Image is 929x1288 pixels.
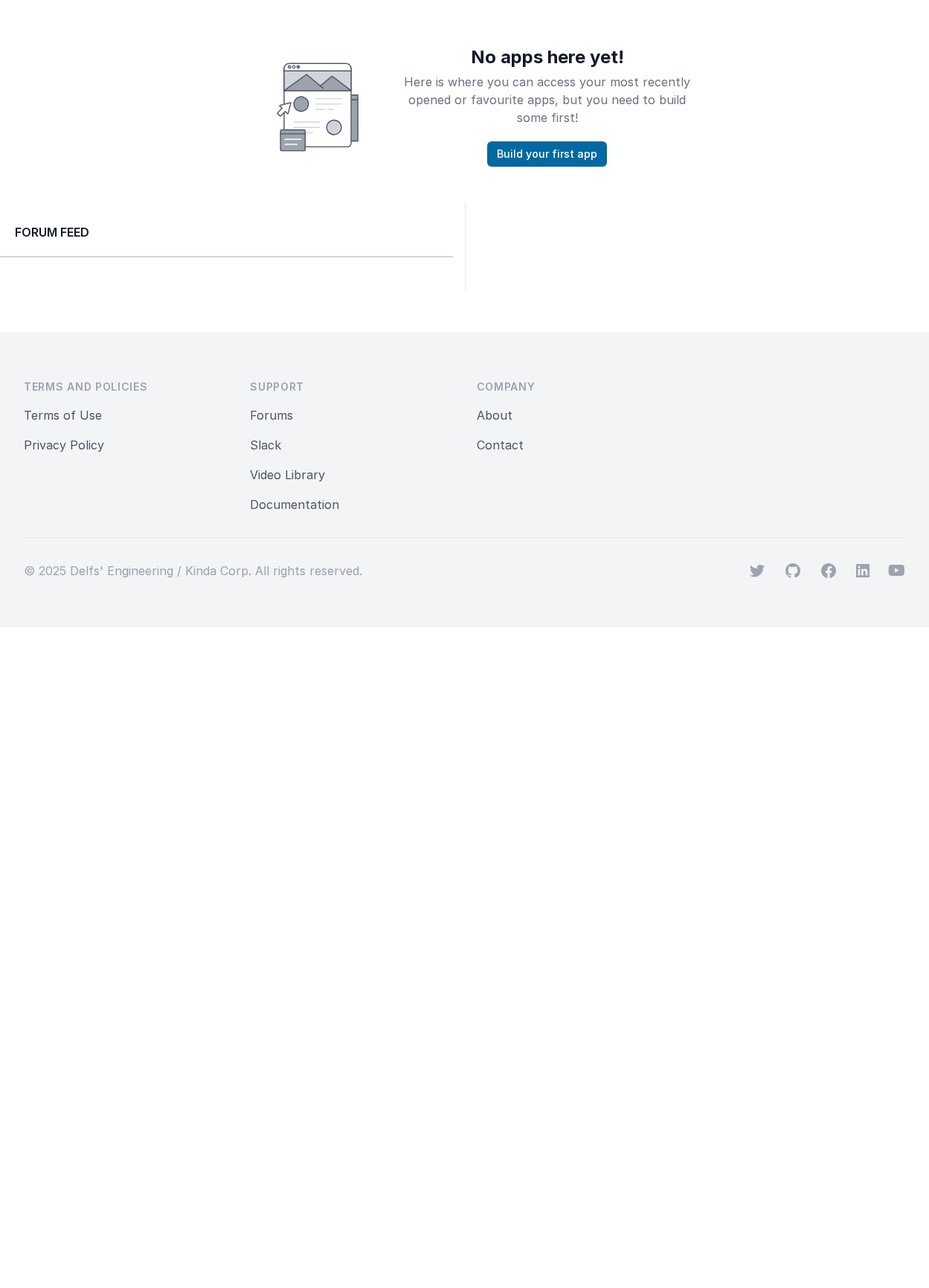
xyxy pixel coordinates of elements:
h3: Support [250,379,452,394]
button: Forums [250,406,293,424]
button: Contact [477,436,524,454]
button: About [477,406,512,424]
svg: viewBox="0 0 24 24" aria-hidden="true"> [855,563,870,578]
button: Slack [250,436,281,454]
a: Slack [250,438,281,452]
button: Build your first app [487,141,607,167]
h2: Forum Feed [15,223,438,241]
img: Smiley face [277,48,359,167]
a: About [477,408,512,423]
h3: Company [477,379,679,394]
h1: No apps here yet! [400,48,695,67]
a: Privacy Policy [24,438,104,452]
button: Documentation [250,496,339,513]
p: © 2025 Delfs' Engineering / Kinda Corp. All rights reserved. [24,562,362,580]
button: Video Library [250,466,325,484]
h3: Terms and Policies [24,379,226,394]
p: Here is where you can access your most recently opened or favourite apps, but you need to build s... [400,73,695,126]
